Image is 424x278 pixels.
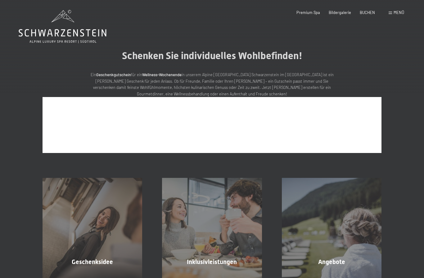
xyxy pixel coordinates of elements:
a: Premium Spa [296,10,320,15]
span: Schenken Sie individuelles Wohlbefinden! [122,50,302,62]
a: Geschenkgutschein für Wellness-Wochenende: Hotel Schwarzenstein Geschenksidee [33,178,152,278]
span: Inklusivleistungen [187,258,237,266]
p: Ein für ein in unserem Alpine [GEOGRAPHIC_DATA] Schwarzenstein im [GEOGRAPHIC_DATA] ist ein [PERS... [88,72,336,97]
strong: Wellness-Wochenende [142,72,182,77]
a: Geschenkgutschein für Wellness-Wochenende: Hotel Schwarzenstein Angebote [272,178,391,278]
span: Menü [394,10,404,15]
span: Angebote [318,258,345,266]
a: Bildergalerie [329,10,351,15]
strong: Geschenkgutschein [96,72,131,77]
a: Geschenkgutschein für Wellness-Wochenende: Hotel Schwarzenstein Inklusivleistungen [152,178,272,278]
span: Geschenksidee [72,258,113,266]
a: BUCHEN [360,10,375,15]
